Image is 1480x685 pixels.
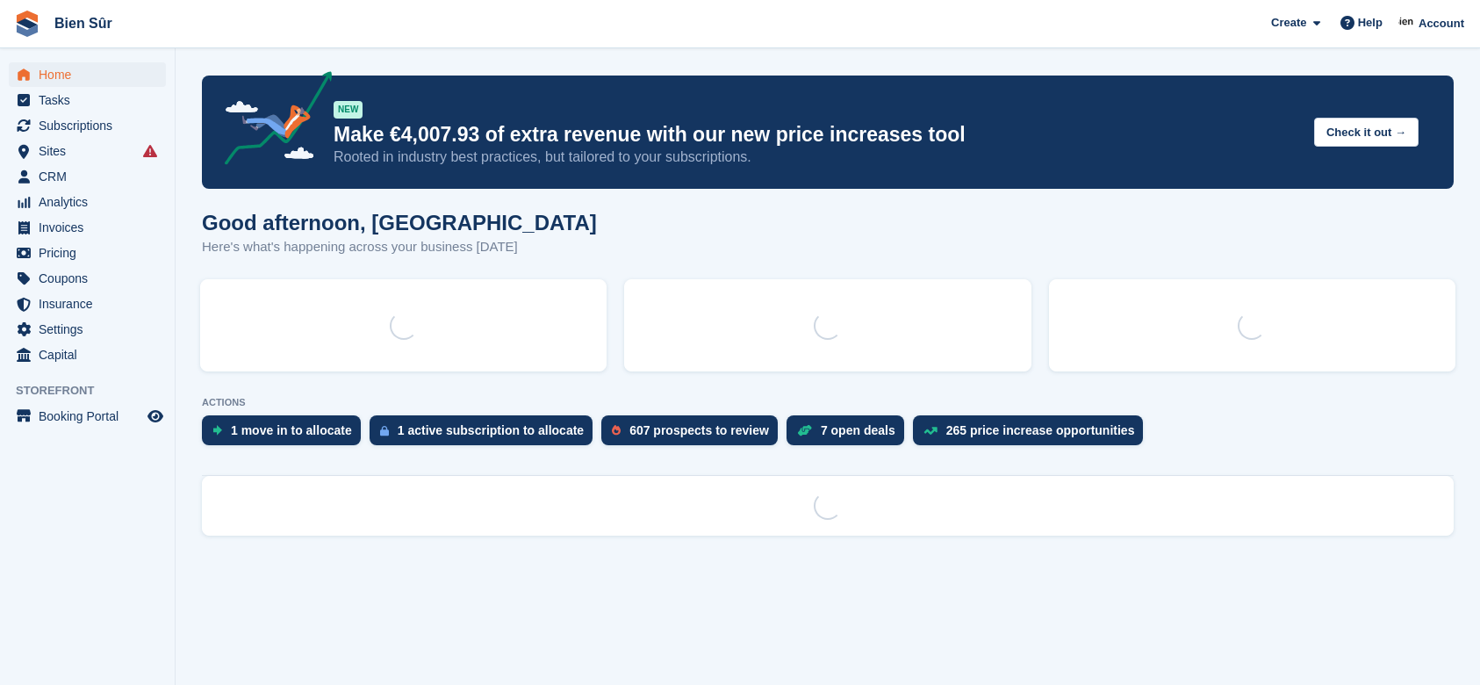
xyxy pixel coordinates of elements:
[202,415,370,454] a: 1 move in to allocate
[39,88,144,112] span: Tasks
[210,71,333,171] img: price-adjustments-announcement-icon-8257ccfd72463d97f412b2fc003d46551f7dbcb40ab6d574587a9cd5c0d94...
[797,424,812,436] img: deal-1b604bf984904fb50ccaf53a9ad4b4a5d6e5aea283cecdc64d6e3604feb123c2.svg
[39,292,144,316] span: Insurance
[612,425,621,436] img: prospect-51fa495bee0391a8d652442698ab0144808aea92771e9ea1ae160a38d050c398.svg
[398,423,584,437] div: 1 active subscription to allocate
[1271,14,1306,32] span: Create
[787,415,913,454] a: 7 open deals
[39,266,144,291] span: Coupons
[1358,14,1383,32] span: Help
[212,425,222,436] img: move_ins_to_allocate_icon-fdf77a2bb77ea45bf5b3d319d69a93e2d87916cf1d5bf7949dd705db3b84f3ca.svg
[9,292,166,316] a: menu
[39,404,144,429] span: Booking Portal
[39,317,144,342] span: Settings
[334,148,1300,167] p: Rooted in industry best practices, but tailored to your subscriptions.
[143,144,157,158] i: Smart entry sync failures have occurred
[39,241,144,265] span: Pricing
[1398,14,1416,32] img: Asmaa Habri
[202,397,1454,408] p: ACTIONS
[39,164,144,189] span: CRM
[334,122,1300,148] p: Make €4,007.93 of extra revenue with our new price increases tool
[9,113,166,138] a: menu
[9,241,166,265] a: menu
[9,342,166,367] a: menu
[913,415,1153,454] a: 265 price increase opportunities
[9,139,166,163] a: menu
[39,342,144,367] span: Capital
[9,62,166,87] a: menu
[946,423,1135,437] div: 265 price increase opportunities
[380,425,389,436] img: active_subscription_to_allocate_icon-d502201f5373d7db506a760aba3b589e785aa758c864c3986d89f69b8ff3...
[9,404,166,429] a: menu
[923,427,938,435] img: price_increase_opportunities-93ffe204e8149a01c8c9dc8f82e8f89637d9d84a8eef4429ea346261dce0b2c0.svg
[821,423,895,437] div: 7 open deals
[202,211,597,234] h1: Good afternoon, [GEOGRAPHIC_DATA]
[1314,118,1419,147] button: Check it out →
[1419,15,1464,32] span: Account
[16,382,175,400] span: Storefront
[9,88,166,112] a: menu
[39,190,144,214] span: Analytics
[202,237,597,257] p: Here's what's happening across your business [DATE]
[334,101,363,119] div: NEW
[370,415,601,454] a: 1 active subscription to allocate
[39,215,144,240] span: Invoices
[14,11,40,37] img: stora-icon-8386f47178a22dfd0bd8f6a31ec36ba5ce8667c1dd55bd0f319d3a0aa187defe.svg
[47,9,119,38] a: Bien Sûr
[601,415,787,454] a: 607 prospects to review
[145,406,166,427] a: Preview store
[231,423,352,437] div: 1 move in to allocate
[9,266,166,291] a: menu
[9,215,166,240] a: menu
[39,62,144,87] span: Home
[9,164,166,189] a: menu
[9,190,166,214] a: menu
[629,423,769,437] div: 607 prospects to review
[39,139,144,163] span: Sites
[39,113,144,138] span: Subscriptions
[9,317,166,342] a: menu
